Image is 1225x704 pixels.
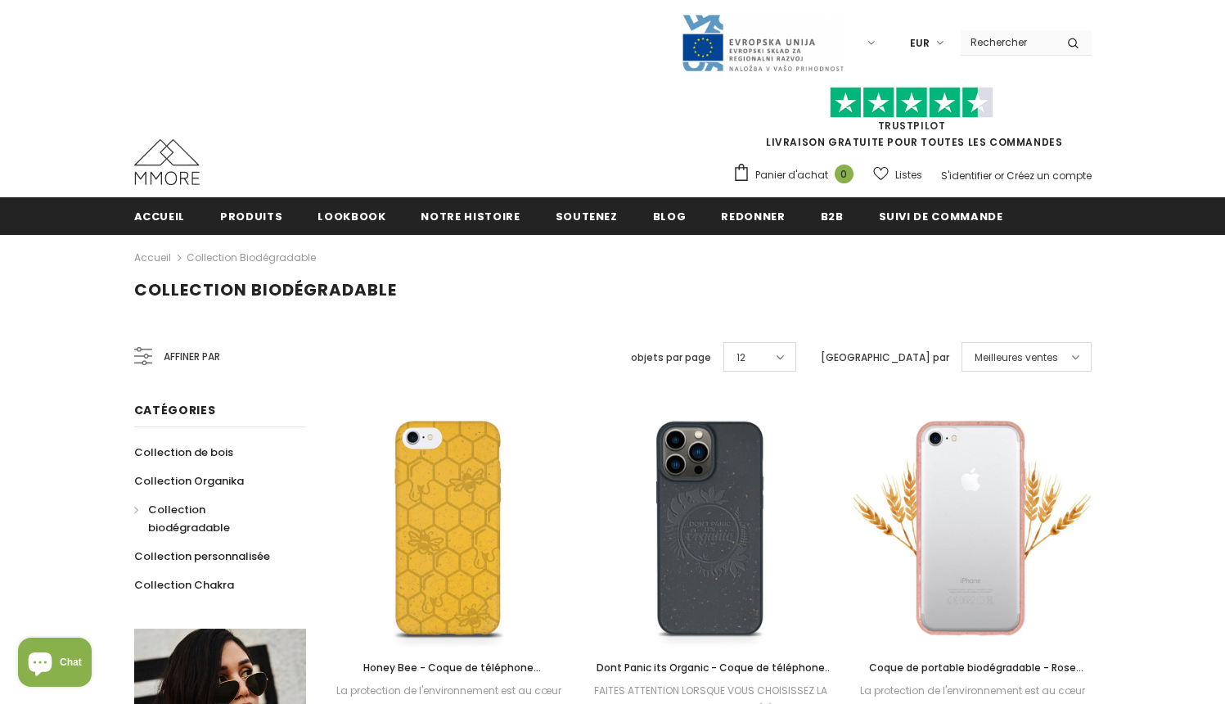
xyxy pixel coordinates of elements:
span: Accueil [134,209,186,224]
a: Notre histoire [421,197,520,234]
span: Dont Panic its Organic - Coque de téléphone biodégradable [597,661,832,693]
span: Affiner par [164,348,220,366]
span: or [994,169,1004,183]
span: Collection biodégradable [134,278,397,301]
span: Suivi de commande [879,209,1003,224]
span: Produits [220,209,282,224]
inbox-online-store-chat: Shopify online store chat [13,638,97,691]
a: Accueil [134,197,186,234]
a: soutenez [556,197,618,234]
span: EUR [910,35,930,52]
a: B2B [821,197,844,234]
a: Honey Bee - Coque de téléphone biodégradable - Jaune, Orange et Noir [331,659,568,677]
span: LIVRAISON GRATUITE POUR TOUTES LES COMMANDES [732,94,1092,149]
span: Coque de portable biodégradable - Rose transparent [869,661,1083,693]
a: Collection personnalisée [134,542,270,571]
span: Collection de bois [134,445,233,460]
span: Blog [653,209,687,224]
span: Listes [895,167,922,183]
a: Coque de portable biodégradable - Rose transparent [853,659,1091,677]
span: soutenez [556,209,618,224]
a: Suivi de commande [879,197,1003,234]
img: Cas MMORE [134,139,200,185]
a: Dont Panic its Organic - Coque de téléphone biodégradable [592,659,829,677]
a: Panier d'achat 0 [732,163,862,187]
a: Produits [220,197,282,234]
span: Collection biodégradable [148,502,230,535]
span: Catégories [134,402,216,418]
a: Collection biodégradable [134,495,288,542]
span: Meilleures ventes [975,350,1058,366]
a: Lookbook [318,197,385,234]
label: [GEOGRAPHIC_DATA] par [821,350,949,366]
span: B2B [821,209,844,224]
a: Javni Razpis [681,35,844,49]
span: Redonner [721,209,785,224]
a: Redonner [721,197,785,234]
a: Collection Chakra [134,571,234,599]
a: Accueil [134,248,171,268]
span: Collection personnalisée [134,548,270,564]
span: 12 [736,350,745,366]
span: Honey Bee - Coque de téléphone biodégradable - Jaune, Orange et Noir [352,661,545,693]
a: S'identifier [941,169,992,183]
span: Collection Chakra [134,577,234,593]
span: Collection Organika [134,473,244,489]
a: Collection Organika [134,467,244,495]
a: TrustPilot [878,119,946,133]
span: Lookbook [318,209,385,224]
span: 0 [835,165,853,183]
input: Search Site [961,30,1055,54]
a: Créez un compte [1007,169,1092,183]
span: Notre histoire [421,209,520,224]
span: Panier d'achat [755,167,828,183]
a: Collection de bois [134,438,233,467]
img: Faites confiance aux étoiles pilotes [830,87,993,119]
a: Blog [653,197,687,234]
a: Listes [873,160,922,189]
label: objets par page [631,350,711,366]
a: Collection biodégradable [187,250,316,264]
img: Javni Razpis [681,13,844,73]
